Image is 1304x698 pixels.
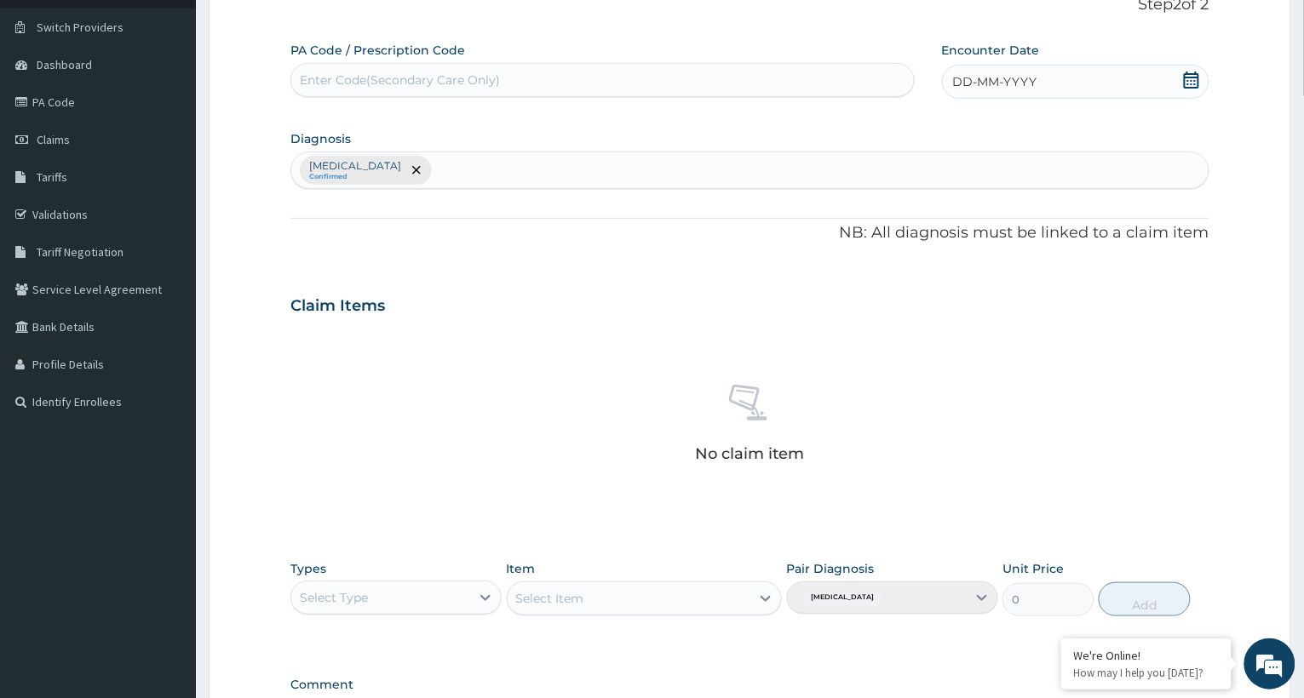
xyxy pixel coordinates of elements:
[695,445,804,462] p: No claim item
[787,560,875,577] label: Pair Diagnosis
[37,57,92,72] span: Dashboard
[290,222,1209,244] p: NB: All diagnosis must be linked to a claim item
[290,130,351,147] label: Diagnosis
[37,132,70,147] span: Claims
[1099,582,1191,616] button: Add
[32,85,69,128] img: d_794563401_company_1708531726252_794563401
[290,678,1209,692] label: Comment
[37,20,124,35] span: Switch Providers
[290,297,385,316] h3: Claim Items
[290,562,326,576] label: Types
[942,42,1040,59] label: Encounter Date
[279,9,320,49] div: Minimize live chat window
[89,95,286,117] div: Chat with us now
[1002,560,1064,577] label: Unit Price
[300,72,500,89] div: Enter Code(Secondary Care Only)
[1074,648,1219,663] div: We're Online!
[1074,666,1219,680] p: How may I help you today?
[99,215,235,386] span: We're online!
[9,465,325,524] textarea: Type your message and hit 'Enter'
[37,244,124,260] span: Tariff Negotiation
[507,560,536,577] label: Item
[290,42,465,59] label: PA Code / Prescription Code
[37,169,67,185] span: Tariffs
[300,589,368,606] div: Select Type
[953,73,1037,90] span: DD-MM-YYYY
